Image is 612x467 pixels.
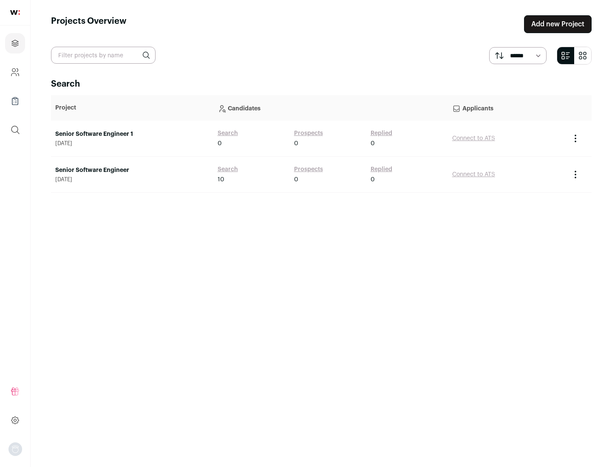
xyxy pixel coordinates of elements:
[294,165,323,174] a: Prospects
[55,140,209,147] span: [DATE]
[570,133,581,143] button: Project Actions
[55,176,209,183] span: [DATE]
[371,165,392,174] a: Replied
[5,62,25,82] a: Company and ATS Settings
[371,139,375,148] span: 0
[8,442,22,456] button: Open dropdown
[218,175,224,184] span: 10
[452,172,495,177] a: Connect to ATS
[8,442,22,456] img: nopic.png
[55,166,209,174] a: Senior Software Engineer
[371,129,392,138] a: Replied
[55,104,209,112] p: Project
[452,135,495,141] a: Connect to ATS
[218,139,222,148] span: 0
[10,10,20,15] img: wellfound-shorthand-0d5821cbd27db2630d0214b213865d53afaa358527fdda9d0ea32b1df1b89c2c.svg
[524,15,592,33] a: Add new Project
[294,175,298,184] span: 0
[570,169,581,180] button: Project Actions
[55,130,209,138] a: Senior Software Engineer 1
[371,175,375,184] span: 0
[218,129,238,138] a: Search
[294,129,323,138] a: Prospects
[51,47,156,64] input: Filter projects by name
[51,15,127,33] h1: Projects Overview
[294,139,298,148] span: 0
[218,165,238,174] a: Search
[218,99,444,116] p: Candidates
[5,33,25,53] a: Projects
[5,91,25,111] a: Company Lists
[51,78,592,90] h2: Search
[452,99,562,116] p: Applicants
